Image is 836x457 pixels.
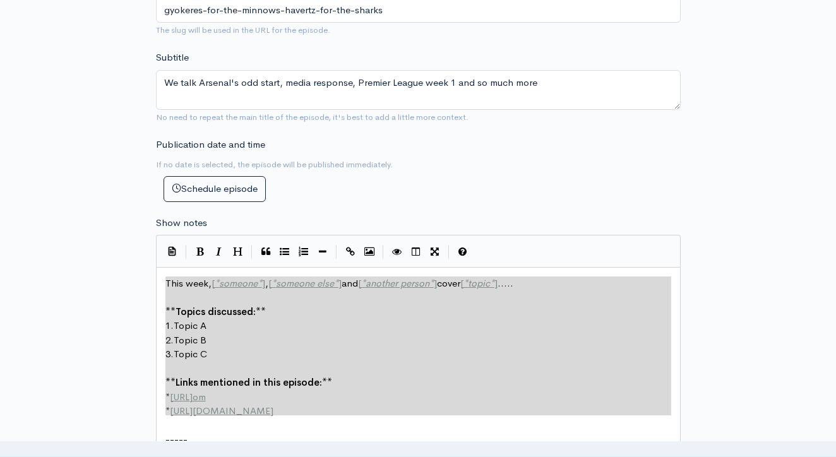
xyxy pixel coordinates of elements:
button: Heading [229,242,248,261]
span: someone [219,277,258,289]
span: Topic C [174,348,207,360]
span: ----- [165,433,188,445]
span: , [265,277,268,289]
span: topic [468,277,490,289]
button: Toggle Fullscreen [426,242,445,261]
span: [URL] [170,391,193,403]
button: Markdown Guide [453,242,472,261]
span: ..... [498,277,513,289]
button: Create Link [341,242,360,261]
span: ] [494,277,498,289]
button: Insert Show Notes Template [163,241,182,260]
span: someone else [276,277,334,289]
span: ] [434,277,437,289]
span: Links mentioned in this episode: [176,376,322,388]
span: ] [262,277,265,289]
button: Insert Image [360,242,379,261]
span: [ [358,277,361,289]
i: | [251,245,253,259]
span: Topics discussed: [176,306,256,318]
span: another person [366,277,429,289]
button: Insert Horizontal Line [313,242,332,261]
button: Numbered List [294,242,313,261]
span: Topic B [174,334,206,346]
button: Quote [256,242,275,261]
span: 2. [165,334,174,346]
label: Subtitle [156,50,189,65]
i: | [186,245,187,259]
button: Toggle Side by Side [407,242,426,261]
i: | [383,245,384,259]
button: Bold [191,242,210,261]
button: Italic [210,242,229,261]
button: Toggle Preview [388,242,407,261]
span: [ [268,277,272,289]
button: Generic List [275,242,294,261]
span: om [193,391,206,403]
small: If no date is selected, the episode will be published immediately. [156,159,393,170]
button: Schedule episode [164,176,266,202]
label: Show notes [156,216,207,230]
i: | [336,245,337,259]
span: and [342,277,358,289]
span: [URL][DOMAIN_NAME] [170,405,273,417]
i: | [448,245,450,259]
label: Publication date and time [156,138,265,152]
span: [ [212,277,215,289]
small: No need to repeat the main title of the episode, it's best to add a little more context. [156,112,469,122]
span: [ [460,277,463,289]
span: 3. [165,348,174,360]
span: This week, [165,277,212,289]
span: cover [437,277,460,289]
small: The slug will be used in the URL for the episode. [156,25,330,35]
span: 1. [165,319,174,331]
span: Topic A [174,319,206,331]
span: ] [338,277,342,289]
